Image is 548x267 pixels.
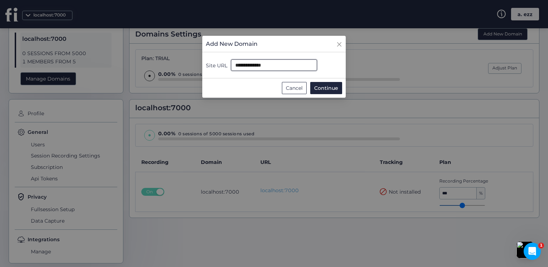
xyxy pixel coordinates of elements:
div: Cancel [282,82,307,94]
iframe: Intercom live chat [524,243,541,260]
span: Add New Domain [206,39,258,48]
span: Continue [314,84,338,92]
button: Close [336,36,346,50]
span: 1 [538,243,544,248]
button: Continue [310,82,342,94]
label: Site URL [206,62,227,71]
